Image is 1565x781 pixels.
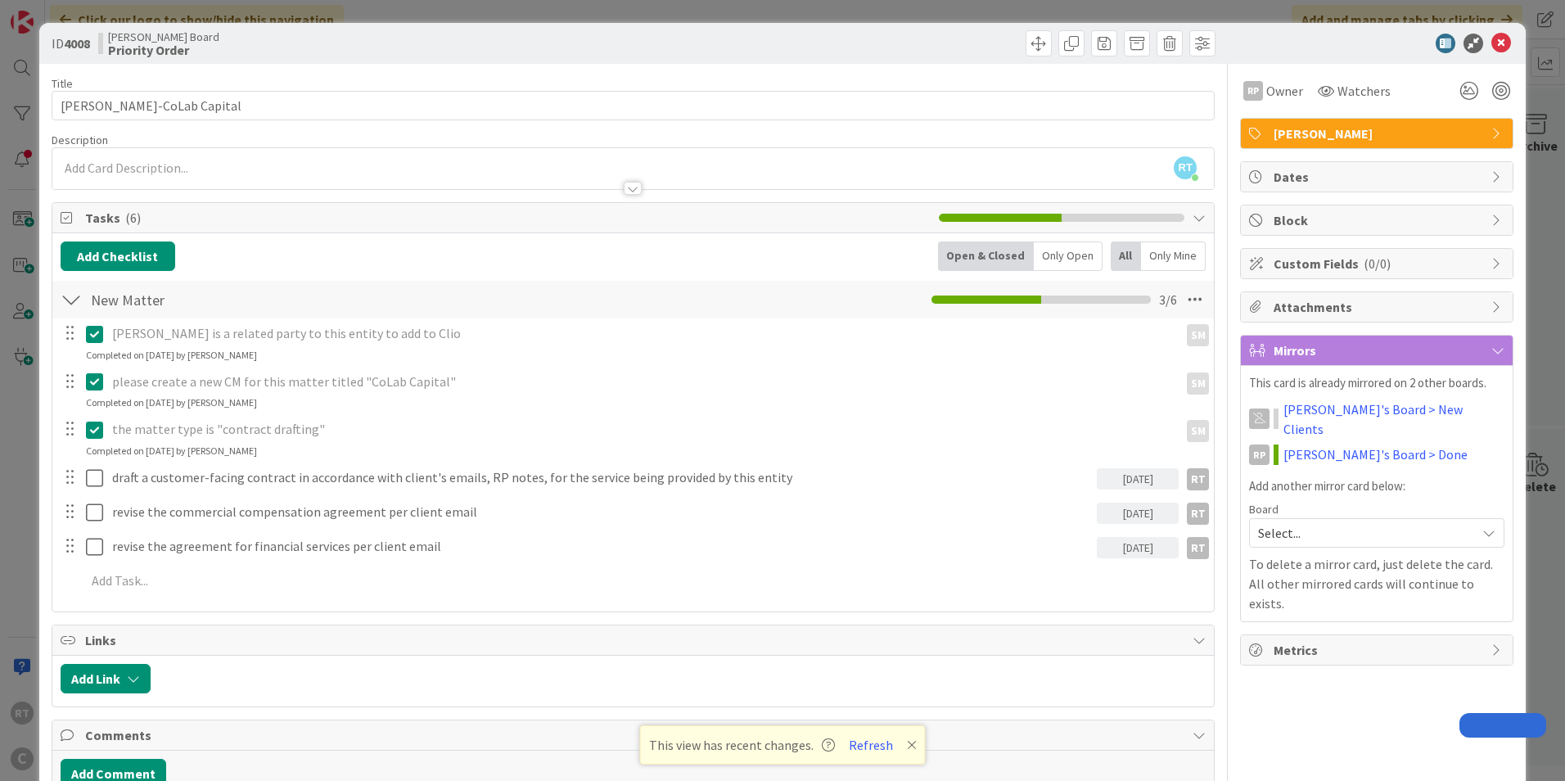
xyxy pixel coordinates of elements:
div: All [1111,242,1141,271]
div: RP [1243,81,1263,101]
button: Refresh [843,734,899,756]
span: RT [1174,156,1197,179]
div: Open & Closed [938,242,1034,271]
div: Completed on [DATE] by [PERSON_NAME] [86,348,257,363]
p: revise the commercial compensation agreement per client email [112,503,1090,521]
span: Attachments [1274,297,1483,317]
p: This card is already mirrored on 2 other boards. [1249,374,1504,393]
span: Custom Fields [1274,254,1483,273]
div: RP [1249,445,1270,465]
label: Title [52,76,73,91]
div: Only Mine [1141,242,1206,271]
div: Only Open [1034,242,1103,271]
div: Completed on [DATE] by [PERSON_NAME] [86,444,257,458]
p: the matter type is "contract drafting" [112,420,1172,439]
span: ( 0/0 ) [1364,255,1391,272]
a: [PERSON_NAME]'s Board > New Clients [1283,400,1504,439]
p: draft a customer-facing contract in accordance with client's emails, RP notes, for the service be... [112,468,1090,487]
span: ID [52,34,90,53]
span: Block [1274,210,1483,230]
button: Add Checklist [61,242,175,271]
div: [DATE] [1097,537,1179,558]
span: This view has recent changes. [649,735,835,755]
input: Add Checklist... [85,285,453,314]
span: Links [85,630,1184,650]
b: 4008 [64,35,90,52]
span: 3 / 6 [1159,290,1177,309]
b: Priority Order [108,43,219,56]
p: To delete a mirror card, just delete the card. All other mirrored cards will continue to exists. [1249,554,1504,613]
div: SM [1187,372,1209,395]
button: Add Link [61,664,151,693]
div: SM [1187,420,1209,442]
span: ( 6 ) [125,210,141,226]
span: Comments [85,725,1184,745]
div: [DATE] [1097,503,1179,524]
span: [PERSON_NAME] [1274,124,1483,143]
input: type card name here... [52,91,1215,120]
div: RT [1187,468,1209,490]
p: Add another mirror card below: [1249,477,1504,496]
span: Metrics [1274,640,1483,660]
div: SM [1187,324,1209,346]
div: [DATE] [1097,468,1179,490]
span: Board [1249,503,1279,515]
div: Completed on [DATE] by [PERSON_NAME] [86,395,257,410]
span: Tasks [85,208,931,228]
span: Dates [1274,167,1483,187]
span: Watchers [1337,81,1391,101]
div: RT [1187,503,1209,525]
span: Select... [1258,521,1468,544]
span: Mirrors [1274,341,1483,360]
div: RT [1187,537,1209,559]
p: revise the agreement for financial services per client email [112,537,1090,556]
p: [PERSON_NAME] is a related party to this entity to add to Clio [112,324,1172,343]
span: Owner [1266,81,1303,101]
span: [PERSON_NAME] Board [108,30,219,43]
a: [PERSON_NAME]'s Board > Done [1283,445,1468,464]
p: please create a new CM for this matter titled "CoLab Capital" [112,372,1172,391]
span: Description [52,133,108,147]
